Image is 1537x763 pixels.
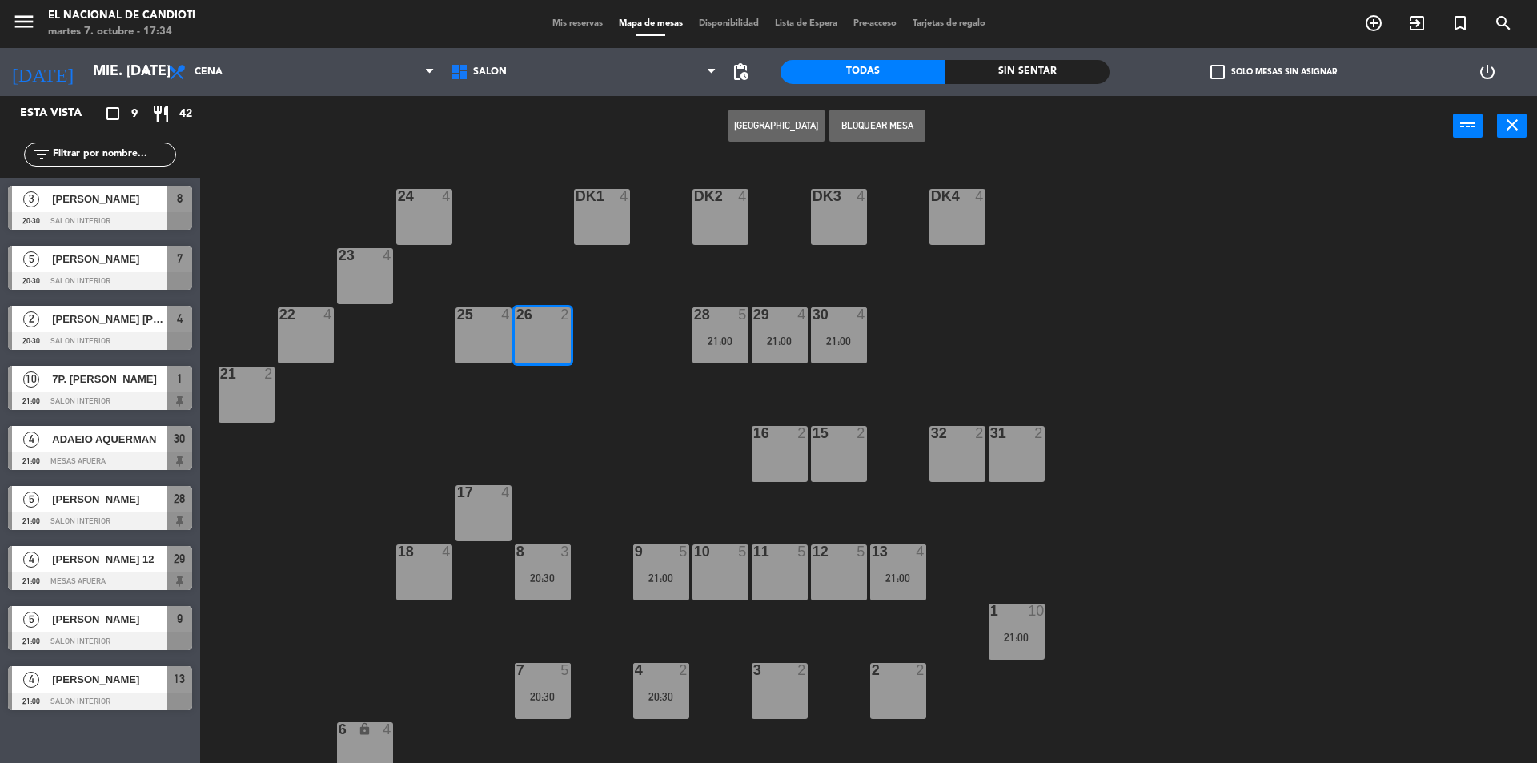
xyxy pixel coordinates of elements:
span: [PERSON_NAME] [52,491,167,508]
div: 31 [990,426,991,440]
label: Solo mesas sin asignar [1210,65,1337,79]
div: 21:00 [752,335,808,347]
div: 21:00 [989,632,1045,643]
div: 13 [872,544,873,559]
div: 4 [857,189,866,203]
span: Pre-acceso [845,19,905,28]
div: 4 [738,189,748,203]
div: 4 [857,307,866,322]
div: Sin sentar [945,60,1109,84]
div: 4 [442,189,451,203]
div: 4 [620,189,629,203]
i: turned_in_not [1451,14,1470,33]
span: 3 [23,191,39,207]
div: 21 [220,367,221,381]
div: 8 [516,544,517,559]
span: [PERSON_NAME] [52,191,167,207]
div: 21:00 [633,572,689,584]
div: 21:00 [811,335,867,347]
div: martes 7. octubre - 17:34 [48,24,195,40]
span: [PERSON_NAME] [52,671,167,688]
span: pending_actions [731,62,750,82]
span: 7 [177,249,183,268]
span: Lista de Espera [767,19,845,28]
div: 2 [797,426,807,440]
span: 8 [177,189,183,208]
span: [PERSON_NAME] [PERSON_NAME] [52,311,167,327]
span: 1 [177,369,183,388]
span: SALON [473,66,507,78]
button: [GEOGRAPHIC_DATA] [728,110,825,142]
i: close [1503,115,1522,135]
div: 10 [694,544,695,559]
div: DK4 [931,189,932,203]
span: 4 [23,552,39,568]
div: 2 [560,307,570,322]
div: 24 [398,189,399,203]
span: 5 [23,612,39,628]
div: 4 [635,663,636,677]
button: Bloquear Mesa [829,110,925,142]
i: add_circle_outline [1364,14,1383,33]
div: 5 [679,544,688,559]
div: 2 [975,426,985,440]
input: Filtrar por nombre... [51,146,175,163]
span: 9 [177,609,183,628]
div: 4 [501,485,511,500]
div: 9 [635,544,636,559]
span: check_box_outline_blank [1210,65,1225,79]
div: 4 [916,544,925,559]
div: 28 [694,307,695,322]
div: 10 [1028,604,1044,618]
span: [PERSON_NAME] 12 [52,551,167,568]
div: Todas [781,60,945,84]
div: 5 [797,544,807,559]
div: 1 [990,604,991,618]
i: lock [358,722,371,736]
div: 18 [398,544,399,559]
div: 5 [857,544,866,559]
span: Cena [195,66,223,78]
i: exit_to_app [1407,14,1427,33]
div: 25 [457,307,458,322]
button: close [1497,114,1527,138]
span: 4 [23,672,39,688]
span: 30 [174,429,185,448]
div: 4 [323,307,333,322]
i: restaurant [151,104,171,123]
i: crop_square [103,104,122,123]
div: 2 [797,663,807,677]
div: 26 [516,307,517,322]
span: 4 [23,432,39,448]
div: 4 [501,307,511,322]
span: 29 [174,549,185,568]
i: search [1494,14,1513,33]
span: 42 [179,105,192,123]
span: 13 [174,669,185,689]
span: 9 [131,105,138,123]
i: filter_list [32,145,51,164]
div: 21:00 [870,572,926,584]
div: 17 [457,485,458,500]
button: menu [12,10,36,39]
div: 3 [560,544,570,559]
div: 5 [738,544,748,559]
span: [PERSON_NAME] [52,611,167,628]
button: power_input [1453,114,1483,138]
i: menu [12,10,36,34]
div: 20:30 [515,691,571,702]
div: 7 [516,663,517,677]
div: 2 [264,367,274,381]
span: 2 [23,311,39,327]
div: 20:30 [515,572,571,584]
div: 4 [442,544,451,559]
i: power_input [1459,115,1478,135]
div: 32 [931,426,932,440]
div: 2 [857,426,866,440]
span: 4 [177,309,183,328]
